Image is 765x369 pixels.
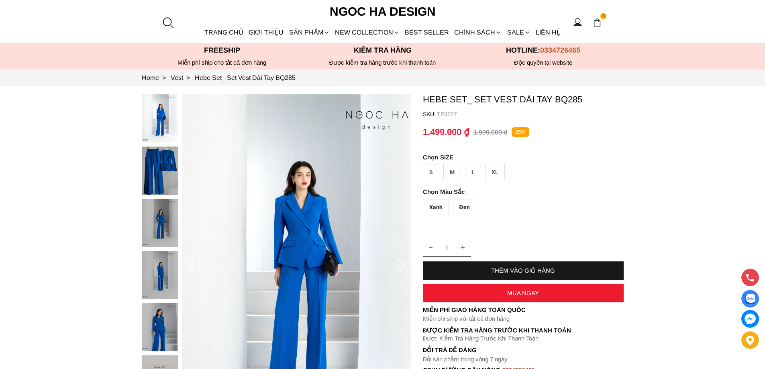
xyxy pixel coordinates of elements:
[452,22,504,43] div: Chính sách
[423,315,510,322] font: Miễn phí ship với tất cả đơn hàng
[423,165,439,180] div: S
[142,94,178,143] img: Hebe Set_ Set Vest Dài Tay BQ285_mini_0
[286,22,332,43] div: SẢN PHẨM
[437,111,624,117] p: TP3227
[540,46,580,54] span: 0334726465
[465,165,481,180] div: L
[463,46,624,55] p: Hotline:
[423,335,624,342] p: Được Kiểm Tra Hàng Trước Khi Thanh Toán
[485,165,505,180] div: XL
[423,347,624,353] h6: Đổi trả dễ dàng
[741,310,759,328] a: messenger
[423,356,508,363] font: Đổi sản phẩm trong vòng 7 ngày
[423,306,526,313] font: Miễn phí giao hàng toàn quốc
[142,199,178,247] img: Hebe Set_ Set Vest Dài Tay BQ285_mini_2
[473,128,508,136] p: 1.999.000 ₫
[159,74,169,81] span: >
[504,22,533,43] a: SALE
[142,46,302,55] p: Freeship
[142,251,178,299] img: Hebe Set_ Set Vest Dài Tay BQ285_mini_3
[593,18,602,27] img: img-CART-ICON-ksit0nf1
[142,59,302,66] div: Miễn phí ship cho tất cả đơn hàng
[600,13,607,20] span: 3
[423,267,624,274] div: THÊM VÀO GIỎ HÀNG
[512,127,529,137] p: 25%
[533,22,563,43] a: LIÊN HỆ
[423,154,624,161] p: SIZE
[142,147,178,195] img: Hebe Set_ Set Vest Dài Tay BQ285_mini_1
[246,22,286,43] a: GIỚI THIỆU
[332,22,402,43] a: NEW COLLECTION
[354,46,412,54] font: Kiểm tra hàng
[423,188,601,196] p: Màu Sắc
[423,289,624,296] div: MUA NGAY
[423,200,449,215] div: Xanh
[195,74,296,81] a: Link to Hebe Set_ Set Vest Dài Tay BQ285
[741,290,759,308] a: Display image
[423,94,624,105] p: Hebe Set_ Set Vest Dài Tay BQ285
[423,111,437,117] h6: SKU:
[463,59,624,66] h6: Độc quyền tại website
[302,59,463,66] p: Được kiểm tra hàng trước khi thanh toán
[745,294,755,304] img: Display image
[202,22,246,43] a: TRANG CHỦ
[171,74,195,81] a: Link to Vest
[142,303,178,351] img: Hebe Set_ Set Vest Dài Tay BQ285_mini_4
[423,327,624,334] p: Được Kiểm Tra Hàng Trước Khi Thanh Toán
[322,2,443,21] a: Ngoc Ha Design
[402,22,452,43] a: BEST SELLER
[423,127,469,137] p: 1.499.000 ₫
[142,74,171,81] a: Link to Home
[423,239,471,255] input: Quantity input
[453,200,476,215] div: Đen
[183,74,193,81] span: >
[443,165,461,180] div: M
